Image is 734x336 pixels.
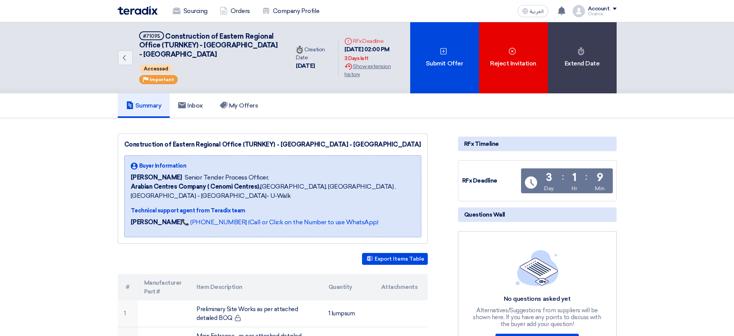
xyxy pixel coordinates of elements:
[131,173,182,182] span: [PERSON_NAME]
[214,3,256,20] a: Orders
[167,3,214,20] a: Sourcing
[597,172,603,183] div: 9
[464,210,505,219] span: Questions Wall
[562,170,564,184] div: :
[118,93,170,118] a: Summary
[410,22,479,93] div: Submit Offer
[143,34,160,39] div: #71095
[190,274,322,300] th: Item Description
[588,6,610,12] div: Account
[185,173,269,182] span: Senior Tender Process Officer,
[462,176,520,185] div: RFx Deadline
[595,184,605,192] div: Min
[138,274,191,300] th: Manufacturer Part #
[530,9,544,14] span: العربية
[178,102,203,109] h5: Inbox
[256,3,326,20] a: Company Profile
[211,93,267,118] a: My Offers
[126,102,162,109] h5: Summary
[548,22,617,93] div: Extend Date
[139,31,281,59] h5: Construction of Eastern Regional Office (TURNKEY) - Nakheel Mall - Dammam
[458,137,617,151] div: RFx Timeline
[131,183,261,190] b: Arabian Centres Company ( Cenomi Centres),
[118,300,138,327] td: 1
[118,6,158,15] img: Teradix logo
[124,140,421,149] div: Construction of Eastern Regional Office (TURNKEY) - [GEOGRAPHIC_DATA] - [GEOGRAPHIC_DATA]
[544,184,554,192] div: Day
[131,219,182,226] strong: [PERSON_NAME]
[375,274,428,300] th: Attachments
[296,62,332,70] div: [DATE]
[344,45,404,62] div: [DATE] 02:00 PM
[472,295,602,303] div: No questions asked yet
[170,93,211,118] a: Inbox
[546,172,552,183] div: 3
[572,172,576,183] div: 1
[516,250,559,286] img: empty_state_list.svg
[139,32,278,59] span: Construction of Eastern Regional Office (TURNKEY) - [GEOGRAPHIC_DATA] - [GEOGRAPHIC_DATA]
[479,22,548,93] div: Reject Invitation
[131,182,415,201] span: [GEOGRAPHIC_DATA], [GEOGRAPHIC_DATA] ,[GEOGRAPHIC_DATA] - [GEOGRAPHIC_DATA]- U-Walk
[472,307,602,328] div: Alternatives/Suggestions from suppliers will be shown here, If you have any points to discuss wit...
[585,170,587,184] div: :
[344,37,404,45] div: RFx Deadline
[572,184,577,192] div: Hr
[518,5,548,17] button: العربية
[322,300,375,327] td: 1 lumpsum
[588,12,617,16] div: Osama
[344,62,404,78] div: Show extension history
[149,77,174,82] span: Important
[190,300,322,327] td: Preliminary Site Works as per attached detailed BOQ
[140,64,172,73] span: Accessed
[131,207,415,215] div: Technical support agent from Teradix team
[182,219,378,226] a: 📞 [PHONE_NUMBER] (Call or Click on the Number to use WhatsApp)
[296,46,332,62] div: Creation Date
[344,55,369,62] div: 3 Days left
[220,102,258,109] h5: My Offers
[118,274,138,300] th: #
[362,253,428,265] button: Export Items Table
[322,274,375,300] th: Quantity
[139,162,187,170] span: Buyer Information
[573,5,585,17] img: profile_test.png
